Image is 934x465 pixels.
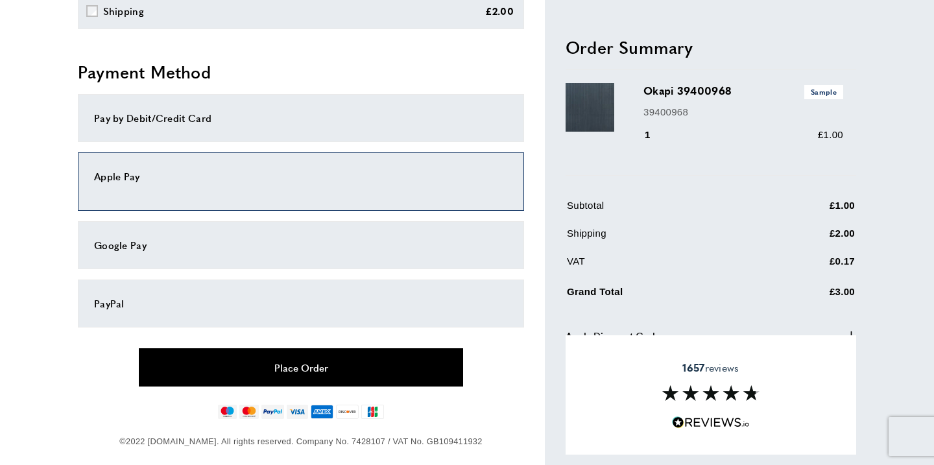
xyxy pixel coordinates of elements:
[567,254,764,279] td: VAT
[682,361,739,374] span: reviews
[218,405,237,419] img: maestro
[566,83,614,132] img: Okapi 39400968
[94,110,508,126] div: Pay by Debit/Credit Card
[336,405,359,419] img: discover
[567,281,764,309] td: Grand Total
[672,416,750,429] img: Reviews.io 5 stars
[804,85,843,99] span: Sample
[94,296,508,311] div: PayPal
[119,436,482,446] span: ©2022 [DOMAIN_NAME]. All rights reserved. Company No. 7428107 / VAT No. GB109411932
[682,360,704,375] strong: 1657
[662,385,760,401] img: Reviews section
[643,83,843,99] h3: Okapi 39400968
[78,60,524,84] h2: Payment Method
[765,226,855,251] td: £2.00
[239,405,258,419] img: mastercard
[567,198,764,223] td: Subtotal
[566,35,856,58] h2: Order Summary
[566,328,660,343] span: Apply Discount Code
[261,405,284,419] img: paypal
[818,129,843,140] span: £1.00
[643,104,843,119] p: 39400968
[94,237,508,253] div: Google Pay
[567,226,764,251] td: Shipping
[361,405,384,419] img: jcb
[287,405,308,419] img: visa
[765,281,855,309] td: £3.00
[94,169,508,184] div: Apple Pay
[643,127,669,143] div: 1
[485,3,514,19] div: £2.00
[765,198,855,223] td: £1.00
[765,254,855,279] td: £0.17
[139,348,463,387] button: Place Order
[103,3,144,19] div: Shipping
[311,405,333,419] img: american-express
